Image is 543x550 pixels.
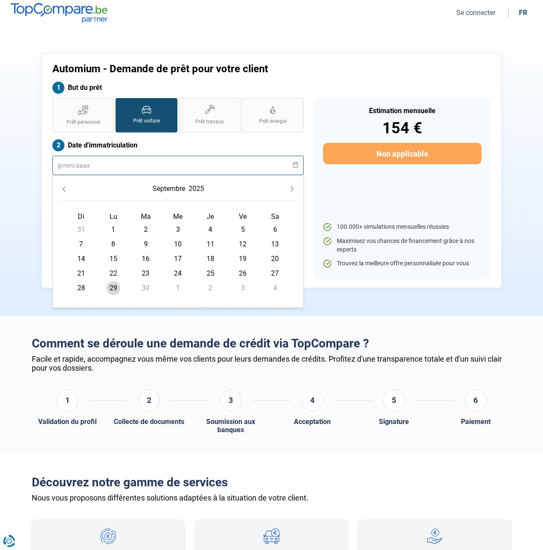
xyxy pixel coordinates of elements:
td: 12 [226,237,259,252]
div: 6 [465,390,486,411]
span: 22 [107,267,120,280]
span: Ma [141,212,151,221]
span: Lu [110,212,117,221]
td: 3 [162,222,194,237]
span: Sa [271,212,279,221]
td: 9 [130,237,162,252]
span: 12 [236,237,250,251]
div: Choose Date [52,175,304,308]
div: Validation du profil [38,418,97,426]
span: 31 [74,223,88,237]
span: 2 [139,223,153,237]
span: 3 [236,281,250,295]
td: 31 [65,222,97,237]
button: Previous Month [58,183,70,195]
td: 22 [97,266,129,281]
input: jj/mm/aaaa [52,156,304,175]
h1: Automium - Demande de prêt pour votre client [52,63,378,75]
div: 5 [383,390,405,411]
span: 15 [107,252,120,266]
span: 19 [236,252,250,266]
span: Prêt travaux [195,118,224,126]
td: 13 [259,237,291,252]
td: 24 [162,266,194,281]
span: Prêt personnel [67,119,100,126]
td: 6 [259,222,291,237]
button: Next Month [286,183,298,195]
div: Facile et rapide, accompagnez vous même vos clients pour leurs demandes de crédits. Profitez d'un... [32,354,511,372]
div: Soumission aux banques [195,418,266,434]
div: fr [519,9,527,17]
span: 30 [139,281,153,295]
span: 2 [204,281,217,295]
td: 25 [194,266,226,281]
div: 1 [57,390,78,411]
td: 2 [130,222,162,237]
td: 14 [65,252,97,266]
td: 18 [194,252,226,266]
label: Date d'immatriculation [52,139,304,151]
span: 28 [74,281,88,295]
span: 18 [204,252,217,266]
span: 23 [139,267,153,280]
h2: Découvrez notre gamme de services [32,475,511,490]
span: 11 [204,237,217,251]
div: 4 [302,390,323,411]
div: 2 [138,390,160,411]
div: Collecte de documents [114,418,184,426]
td: 10 [162,237,194,252]
span: 4 [268,281,282,295]
td: 7 [65,237,97,252]
span: Prêt voiture [133,117,160,125]
span: 13 [268,237,282,251]
button: Non applicable [323,143,482,164]
td: 15 [97,252,129,266]
span: 8 [107,237,120,251]
img: TopCompare.be [11,3,107,22]
div: 154 € [323,120,482,136]
span: 21 [74,267,88,280]
td: 20 [259,252,291,266]
td: 28 [65,281,97,295]
span: 4 [204,223,217,237]
button: Se connecter [454,8,498,17]
span: 6 [268,223,282,237]
button: Choose Month [151,181,187,197]
td: 1 [162,281,194,295]
td: 26 [226,266,259,281]
img: Regroupement de crédits [101,528,116,544]
span: 29 [107,281,120,295]
span: 16 [139,252,153,266]
li: 100.000+ simulations mensuelles réussies [323,223,482,231]
div: Acceptation [294,418,331,426]
h2: Comment se déroule une demande de crédit via TopCompare ? [32,336,511,351]
span: 14 [74,252,88,266]
span: 27 [268,267,282,280]
td: 5 [226,222,259,237]
div: 3 [220,390,241,411]
td: 19 [226,252,259,266]
span: 7 [74,237,88,251]
td: 8 [97,237,129,252]
td: 30 [130,281,162,295]
span: 5 [236,223,250,237]
span: 10 [171,237,185,251]
div: Nous vous proposons différentes solutions adaptées à la situation de votre client. [32,493,511,502]
span: 9 [139,237,153,251]
span: Je [207,212,214,221]
td: 2 [194,281,226,295]
label: But du prêt [52,82,304,94]
span: Di [78,212,84,221]
span: 1 [107,223,120,237]
td: 29 [97,281,129,295]
td: 3 [226,281,259,295]
span: 26 [236,267,250,280]
td: 11 [194,237,226,252]
span: Ve [239,212,247,221]
td: 16 [130,252,162,266]
span: Me [173,212,183,221]
img: Prêt personnel [427,528,443,544]
img: Prêt ballon [263,528,280,544]
li: Trouvez la meilleure offre personnalisée pour vous [323,259,482,268]
span: 3 [171,223,185,237]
